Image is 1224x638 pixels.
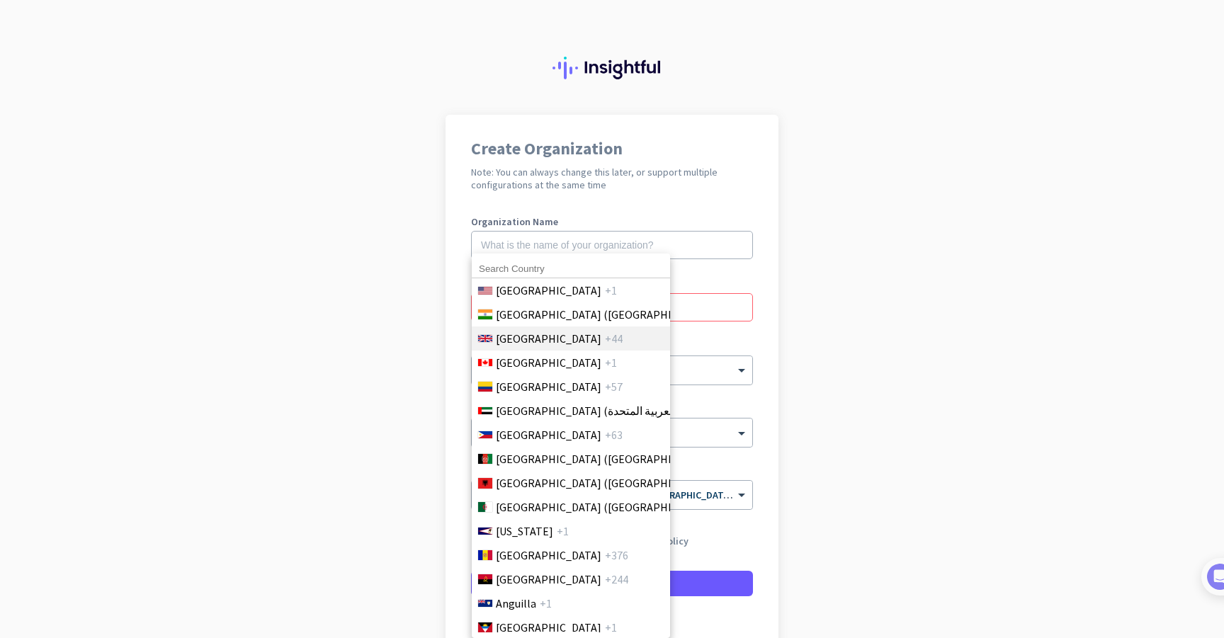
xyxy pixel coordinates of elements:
[496,450,717,467] span: [GEOGRAPHIC_DATA] (‫[GEOGRAPHIC_DATA]‬‎)
[605,426,623,443] span: +63
[496,306,717,323] span: [GEOGRAPHIC_DATA] ([GEOGRAPHIC_DATA])
[496,378,601,395] span: [GEOGRAPHIC_DATA]
[496,595,536,612] span: Anguilla
[557,523,569,540] span: +1
[496,523,553,540] span: [US_STATE]
[605,330,623,347] span: +44
[605,547,628,564] span: +376
[540,595,552,612] span: +1
[496,499,717,515] span: [GEOGRAPHIC_DATA] (‫[GEOGRAPHIC_DATA]‬‎)
[605,571,628,588] span: +244
[496,330,601,347] span: [GEOGRAPHIC_DATA]
[605,378,623,395] span: +57
[496,571,601,588] span: [GEOGRAPHIC_DATA]
[496,426,601,443] span: [GEOGRAPHIC_DATA]
[496,354,601,371] span: [GEOGRAPHIC_DATA]
[605,354,617,371] span: +1
[496,547,601,564] span: [GEOGRAPHIC_DATA]
[605,282,617,299] span: +1
[496,402,720,419] span: [GEOGRAPHIC_DATA] (‫الإمارات العربية المتحدة‬‎)
[496,474,717,491] span: [GEOGRAPHIC_DATA] ([GEOGRAPHIC_DATA])
[472,260,670,278] input: Search Country
[605,619,617,636] span: +1
[496,282,601,299] span: [GEOGRAPHIC_DATA]
[496,619,601,636] span: [GEOGRAPHIC_DATA]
